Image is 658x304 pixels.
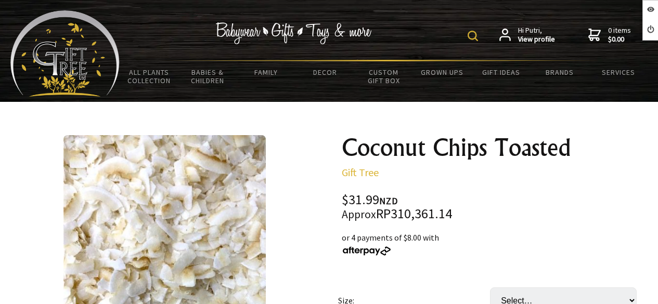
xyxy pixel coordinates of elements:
a: Brands [530,61,589,83]
strong: View profile [518,35,555,44]
small: Approx [342,207,376,221]
a: Custom Gift Box [354,61,413,91]
span: Hi Putri, [518,26,555,44]
a: Decor [295,61,354,83]
img: product search [468,31,478,41]
div: $31.99 RP310,361.14 [342,193,646,221]
img: Afterpay [342,246,392,256]
a: Hi Putri,View profile [499,26,555,44]
img: Babywear - Gifts - Toys & more [216,22,372,44]
a: Gift Ideas [472,61,531,83]
a: Gift Tree [342,166,379,179]
span: 0 items [608,25,631,44]
img: Babyware - Gifts - Toys and more... [10,10,120,97]
a: Family [237,61,296,83]
a: Services [589,61,648,83]
span: NZD [379,195,398,207]
a: All Plants Collection [120,61,178,91]
div: or 4 payments of $8.00 with [342,231,646,256]
a: Grown Ups [413,61,472,83]
h1: Coconut Chips Toasted [342,135,646,160]
strong: $0.00 [608,35,631,44]
a: Babies & Children [178,61,237,91]
a: 0 items$0.00 [588,26,631,44]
